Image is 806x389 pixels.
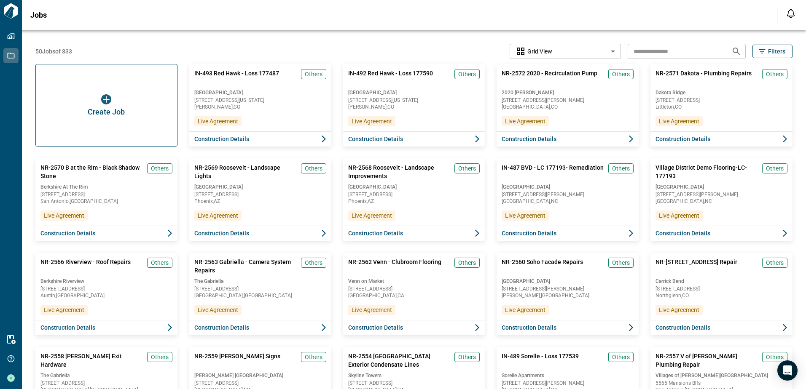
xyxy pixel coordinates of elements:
[656,98,787,103] span: [STREET_ADDRESS]
[502,69,597,86] span: NR-2572 2020 - Recirculation Pump
[502,323,556,332] span: Construction Details
[768,47,785,56] span: Filters
[194,286,326,291] span: [STREET_ADDRESS]
[502,286,634,291] span: [STREET_ADDRESS][PERSON_NAME]
[659,117,699,125] span: Live Agreement
[656,184,787,190] span: [GEOGRAPHIC_DATA]
[656,199,787,204] span: [GEOGRAPHIC_DATA] , NC
[44,211,84,220] span: Live Agreement
[656,229,710,237] span: Construction Details
[502,135,556,143] span: Construction Details
[305,70,322,78] span: Others
[40,381,172,386] span: [STREET_ADDRESS]
[305,353,322,361] span: Others
[656,192,787,197] span: [STREET_ADDRESS][PERSON_NAME]
[728,43,745,60] button: Search jobs
[497,320,639,335] button: Construction Details
[656,163,759,180] span: Village District Demo Flooring-LC-177193
[194,184,326,190] span: [GEOGRAPHIC_DATA]
[656,69,752,86] span: NR-2571 Dakota - Plumbing Repairs
[44,306,84,314] span: Live Agreement
[659,306,699,314] span: Live Agreement
[348,352,451,369] span: NR-2554 [GEOGRAPHIC_DATA] Exterior Condensate Lines
[194,258,298,274] span: NR-2563 Gabriella - Camera System Repairs
[194,163,298,180] span: NR-2569 Roosevelt - Landscape Lights
[348,372,480,379] span: Skyline Towers
[30,11,47,19] span: Jobs
[650,226,793,241] button: Construction Details
[656,278,787,285] span: Carrick Bend
[502,372,634,379] span: Sorelle Apartments
[502,192,634,197] span: [STREET_ADDRESS][PERSON_NAME]
[352,211,392,220] span: Live Agreement
[194,199,326,204] span: Phoenix , AZ
[343,131,485,147] button: Construction Details
[352,306,392,314] span: Live Agreement
[656,286,787,291] span: [STREET_ADDRESS]
[497,131,639,147] button: Construction Details
[348,258,441,274] span: NR-2562 Venn - Clubroom Flooring
[505,306,545,314] span: Live Agreement
[650,320,793,335] button: Construction Details
[348,286,480,291] span: [STREET_ADDRESS]
[40,229,95,237] span: Construction Details
[198,306,238,314] span: Live Agreement
[502,104,634,109] span: [GEOGRAPHIC_DATA] , CO
[502,293,634,298] span: [PERSON_NAME] , [GEOGRAPHIC_DATA]
[189,131,331,147] button: Construction Details
[505,117,545,125] span: Live Agreement
[502,163,604,180] span: IN-487 BVD - LC 177193- Remediation
[343,226,485,241] button: Construction Details
[101,94,111,104] img: icon button
[348,135,403,143] span: Construction Details
[88,108,125,116] span: Create Job
[194,135,249,143] span: Construction Details
[352,117,392,125] span: Live Agreement
[777,360,798,381] div: Open Intercom Messenger
[40,352,144,369] span: NR-2558 [PERSON_NAME] Exit Hardware
[189,226,331,241] button: Construction Details
[194,293,326,298] span: [GEOGRAPHIC_DATA] , [GEOGRAPHIC_DATA]
[35,47,72,56] span: 50 Jobs of 833
[194,69,279,86] span: IN-493 Red Hawk - Loss 177487
[766,164,784,173] span: Others
[656,104,787,109] span: Littleton , CO
[527,47,552,56] span: Grid View
[40,293,172,298] span: Austin , [GEOGRAPHIC_DATA]
[194,104,326,109] span: [PERSON_NAME] , CO
[40,184,172,190] span: Berkshire At The Rim
[612,258,630,267] span: Others
[752,45,793,58] button: Filters
[348,184,480,190] span: [GEOGRAPHIC_DATA]
[35,320,177,335] button: Construction Details
[40,163,144,180] span: NR-2570 B at the Rim - Black Shadow Stone
[305,258,322,267] span: Others
[656,352,759,369] span: NR-2557 V of [PERSON_NAME] Plumbing Repair
[656,381,787,386] span: 5565 Mansions Blfs
[348,192,480,197] span: [STREET_ADDRESS]
[194,98,326,103] span: [STREET_ADDRESS][US_STATE]
[612,70,630,78] span: Others
[40,323,95,332] span: Construction Details
[151,164,169,173] span: Others
[766,353,784,361] span: Others
[194,323,249,332] span: Construction Details
[348,199,480,204] span: Phoenix , AZ
[656,135,710,143] span: Construction Details
[40,258,131,274] span: NR-2566 Riverview - Roof Repairs
[198,117,238,125] span: Live Agreement
[502,278,634,285] span: [GEOGRAPHIC_DATA]
[348,278,480,285] span: Venn on Market
[502,258,583,274] span: NR-2560 Soho Facade Repairs
[40,199,172,204] span: San Antonio , [GEOGRAPHIC_DATA]
[502,229,556,237] span: Construction Details
[497,226,639,241] button: Construction Details
[40,372,172,379] span: The Gabriella
[766,70,784,78] span: Others
[40,192,172,197] span: [STREET_ADDRESS]
[348,69,433,86] span: IN-492 Red Hawk - Loss 177590
[348,323,403,332] span: Construction Details
[348,98,480,103] span: [STREET_ADDRESS][US_STATE]
[656,293,787,298] span: Northglenn , CO
[502,381,634,386] span: [STREET_ADDRESS][PERSON_NAME]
